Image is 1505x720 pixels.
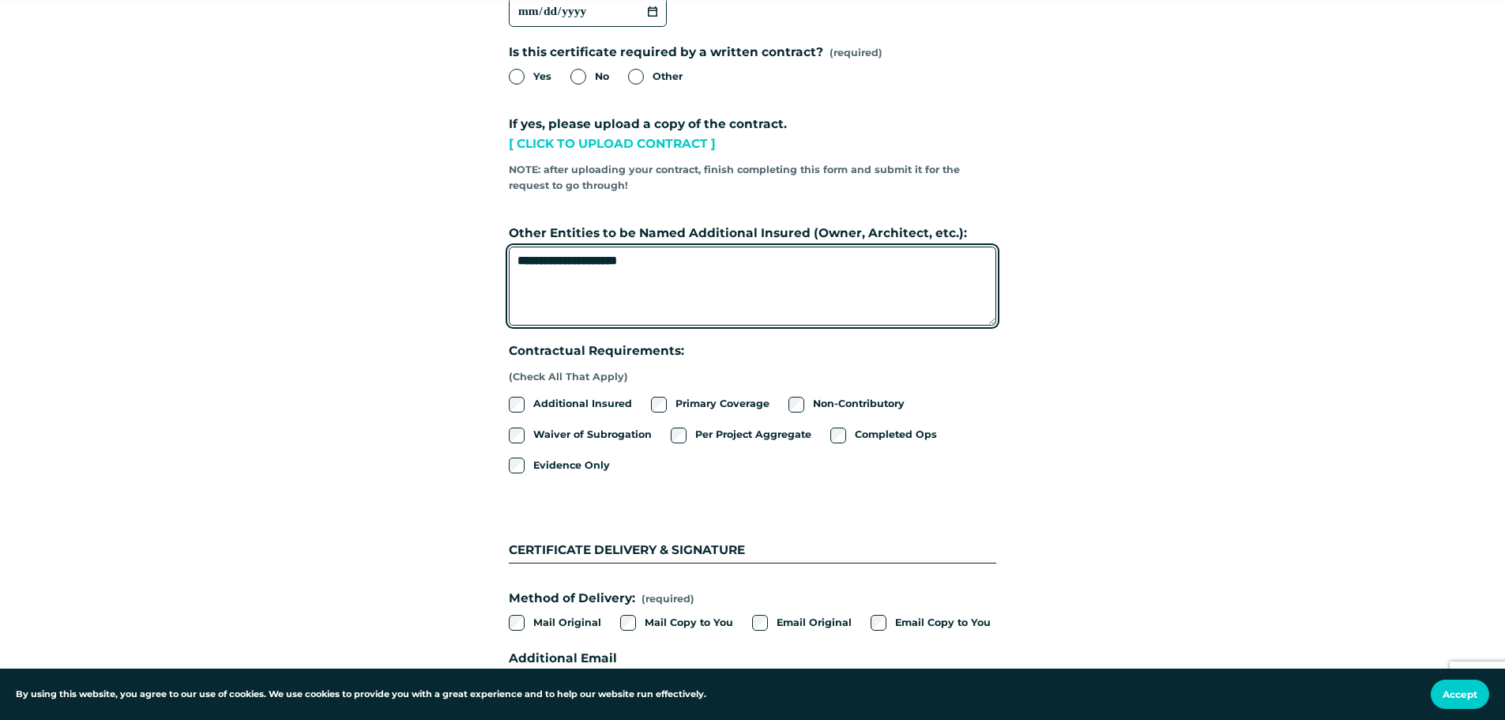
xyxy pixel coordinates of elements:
[675,396,769,412] span: Primary Coverage
[509,615,525,631] input: Mail Original
[895,615,991,631] span: Email Copy to You
[620,615,636,631] input: Mail Copy to You
[509,397,525,413] input: Additional Insured
[509,649,617,669] span: Additional Email
[642,591,694,607] span: (required)
[788,397,804,413] input: Non-Contributory
[651,397,667,413] input: Primary Coverage
[509,428,525,443] input: Waiver of Subrogation
[671,428,687,443] input: Per Project Aggregate
[777,615,852,631] span: Email Original
[752,615,768,631] input: Email Original
[830,45,882,61] span: (required)
[509,501,996,563] div: CERTIFICATE DELIVERY & SIGNATURE
[16,688,706,702] p: By using this website, you agree to our use of cookies. We use cookies to provide you with a grea...
[830,428,846,443] input: Completed Ops
[509,115,996,156] div: If yes, please upload a copy of the contract.
[509,341,684,361] span: Contractual Requirements:
[509,43,823,62] span: Is this certificate required by a written contract?
[509,157,996,199] div: NOTE: after uploading your contract, finish completing this form and submit it for the request to...
[645,615,733,631] span: Mail Copy to You
[509,224,967,243] span: Other Entities to be Named Additional Insured (Owner, Architect, etc.):
[509,458,525,473] input: Evidence Only
[533,427,652,443] span: Waiver of Subrogation
[695,427,811,443] span: Per Project Aggregate
[533,396,632,412] span: Additional Insured
[533,615,601,631] span: Mail Original
[509,136,716,151] a: [ CLICK TO UPLOAD CONTRACT ]
[1443,688,1477,700] span: Accept
[871,615,886,631] input: Email Copy to You
[813,396,905,412] span: Non-Contributory
[855,427,937,443] span: Completed Ops
[1431,680,1489,709] button: Accept
[533,458,610,473] span: Evidence Only
[509,364,684,390] p: (Check All That Apply)
[509,589,635,609] span: Method of Delivery:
